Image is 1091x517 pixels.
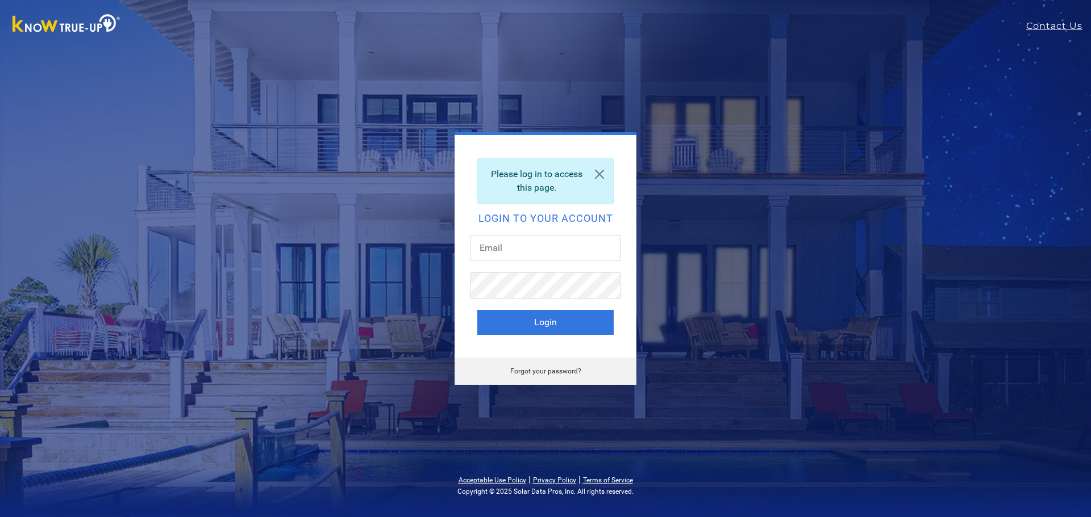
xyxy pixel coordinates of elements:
[510,367,581,375] a: Forgot your password?
[459,476,526,484] a: Acceptable Use Policy
[477,310,614,335] button: Login
[470,235,621,261] input: Email
[586,158,613,190] a: Close
[7,12,126,37] img: Know True-Up
[1026,19,1091,33] a: Contact Us
[533,476,576,484] a: Privacy Policy
[583,476,633,484] a: Terms of Service
[477,158,614,204] div: Please log in to access this page.
[528,474,531,485] span: |
[578,474,581,485] span: |
[477,213,614,224] h2: Login to your account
